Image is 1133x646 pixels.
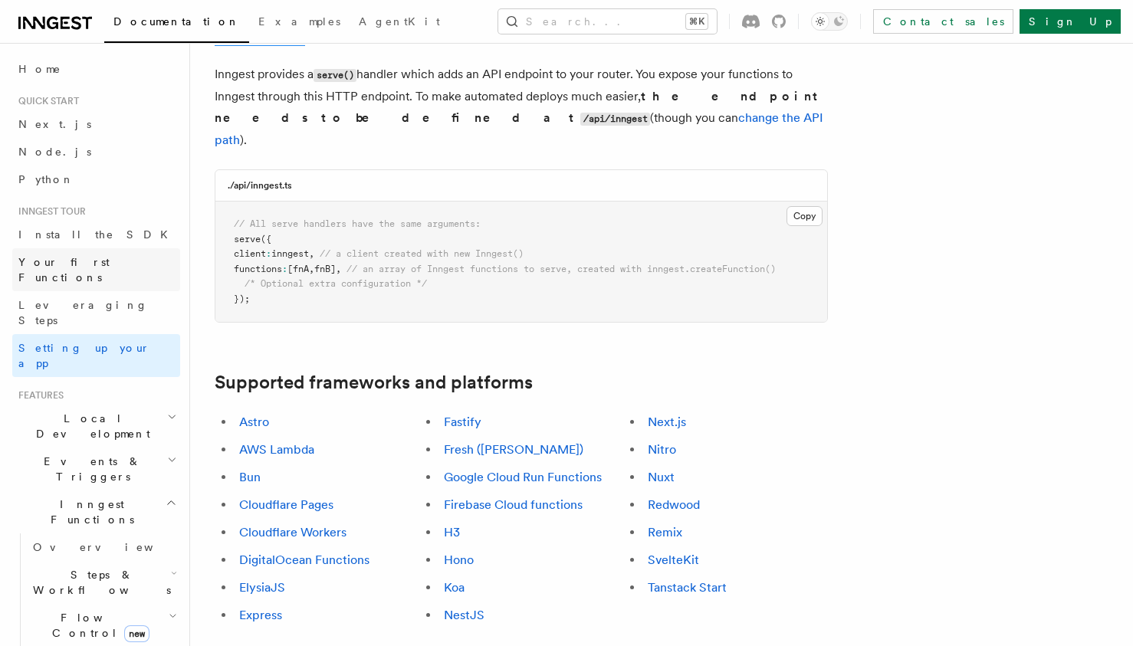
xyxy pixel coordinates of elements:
span: Features [12,389,64,402]
a: Documentation [104,5,249,43]
a: Next.js [648,415,686,429]
span: inngest [271,248,309,259]
span: : [266,248,271,259]
button: Search...⌘K [498,9,717,34]
span: Next.js [18,118,91,130]
span: }); [234,293,250,304]
a: Next.js [12,110,180,138]
span: /* Optional extra configuration */ [245,278,427,289]
a: Cloudflare Pages [239,497,333,512]
span: functions [234,264,282,274]
a: Python [12,166,180,193]
a: Tanstack Start [648,580,727,595]
span: : [282,264,287,274]
span: Inngest tour [12,205,86,218]
span: Events & Triggers [12,454,167,484]
span: , [309,264,314,274]
a: Contact sales [873,9,1013,34]
button: Steps & Workflows [27,561,180,604]
span: Leveraging Steps [18,299,148,326]
a: Examples [249,5,350,41]
a: Cloudflare Workers [239,525,346,539]
a: H3 [444,525,460,539]
span: client [234,248,266,259]
span: Home [18,61,61,77]
a: Remix [648,525,682,539]
a: Hono [444,553,474,567]
span: Overview [33,541,191,553]
span: ({ [261,234,271,244]
a: Fastify [444,415,481,429]
code: serve() [314,69,356,82]
a: Your first Functions [12,248,180,291]
a: Nuxt [648,470,675,484]
span: Examples [258,15,340,28]
a: ElysiaJS [239,580,285,595]
a: Setting up your app [12,334,180,377]
a: Sign Up [1020,9,1121,34]
span: Flow Control [27,610,169,641]
a: NestJS [444,608,484,622]
button: Copy [787,206,823,226]
span: , [309,248,314,259]
span: Node.js [18,146,91,158]
span: Documentation [113,15,240,28]
span: Your first Functions [18,256,110,284]
a: Node.js [12,138,180,166]
a: Express [239,608,282,622]
span: Install the SDK [18,228,177,241]
button: Toggle dark mode [811,12,848,31]
button: Local Development [12,405,180,448]
span: // All serve handlers have the same arguments: [234,218,481,229]
span: Quick start [12,95,79,107]
a: AgentKit [350,5,449,41]
a: Redwood [648,497,700,512]
a: SvelteKit [648,553,699,567]
a: Firebase Cloud functions [444,497,583,512]
a: DigitalOcean Functions [239,553,369,567]
span: AgentKit [359,15,440,28]
a: Astro [239,415,269,429]
a: Install the SDK [12,221,180,248]
a: AWS Lambda [239,442,314,457]
code: /api/inngest [580,113,650,126]
a: Fresh ([PERSON_NAME]) [444,442,583,457]
kbd: ⌘K [686,14,708,29]
a: Leveraging Steps [12,291,180,334]
a: Overview [27,533,180,561]
a: Koa [444,580,465,595]
a: Google Cloud Run Functions [444,470,602,484]
a: Bun [239,470,261,484]
span: [fnA [287,264,309,274]
span: Local Development [12,411,167,441]
span: // an array of Inngest functions to serve, created with inngest.createFunction() [346,264,776,274]
span: Python [18,173,74,185]
a: Supported frameworks and platforms [215,372,533,393]
span: Steps & Workflows [27,567,171,598]
span: Setting up your app [18,342,150,369]
button: Inngest Functions [12,490,180,533]
span: , [336,264,341,274]
span: // a client created with new Inngest() [320,248,524,259]
a: Home [12,55,180,83]
span: serve [234,234,261,244]
a: Nitro [648,442,676,457]
span: fnB] [314,264,336,274]
span: new [124,625,149,642]
span: Inngest Functions [12,497,166,527]
button: Events & Triggers [12,448,180,490]
p: Inngest provides a handler which adds an API endpoint to your router. You expose your functions t... [215,64,828,151]
h3: ./api/inngest.ts [228,179,292,192]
